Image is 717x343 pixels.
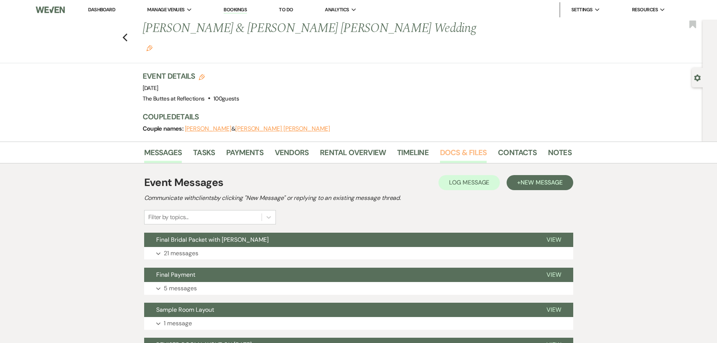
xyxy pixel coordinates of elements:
span: The Buttes at Reflections [143,95,205,102]
div: Filter by topics... [148,213,189,222]
button: Open lead details [694,74,701,81]
a: Vendors [275,146,309,163]
button: 21 messages [144,247,573,260]
h1: [PERSON_NAME] & [PERSON_NAME] [PERSON_NAME] Wedding [143,20,480,55]
span: Resources [632,6,658,14]
span: View [547,271,561,279]
span: Final Payment [156,271,195,279]
button: 5 messages [144,282,573,295]
a: Tasks [193,146,215,163]
button: Edit [146,44,152,51]
h2: Communicate with clients by clicking "New Message" or replying to an existing message thread. [144,194,573,203]
a: Bookings [224,6,247,14]
button: View [534,233,573,247]
h3: Couple Details [143,111,564,122]
span: [DATE] [143,84,158,92]
button: [PERSON_NAME] [185,126,231,132]
p: 21 messages [164,248,198,258]
button: Final Payment [144,268,534,282]
span: Manage Venues [147,6,184,14]
button: [PERSON_NAME] [PERSON_NAME] [235,126,330,132]
h3: Event Details [143,71,239,81]
span: Final Bridal Packet with [PERSON_NAME] [156,236,269,244]
span: Log Message [449,178,489,186]
p: 1 message [164,319,192,328]
span: Analytics [325,6,349,14]
button: 1 message [144,317,573,330]
span: Settings [571,6,593,14]
button: Final Bridal Packet with [PERSON_NAME] [144,233,534,247]
a: Docs & Files [440,146,487,163]
h1: Event Messages [144,175,224,191]
a: Timeline [397,146,429,163]
a: Dashboard [88,6,115,13]
a: Contacts [498,146,537,163]
a: To Do [279,6,293,13]
a: Messages [144,146,182,163]
span: New Message [521,178,562,186]
span: Couple names: [143,125,185,133]
button: +New Message [507,175,573,190]
button: Log Message [438,175,500,190]
a: Rental Overview [320,146,386,163]
span: Sample Room Layout [156,306,214,314]
button: Sample Room Layout [144,303,534,317]
button: View [534,303,573,317]
button: View [534,268,573,282]
span: & [185,125,330,133]
span: View [547,236,561,244]
p: 5 messages [164,284,197,293]
a: Notes [548,146,572,163]
img: Weven Logo [36,2,64,18]
span: 100 guests [213,95,239,102]
span: View [547,306,561,314]
a: Payments [226,146,263,163]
